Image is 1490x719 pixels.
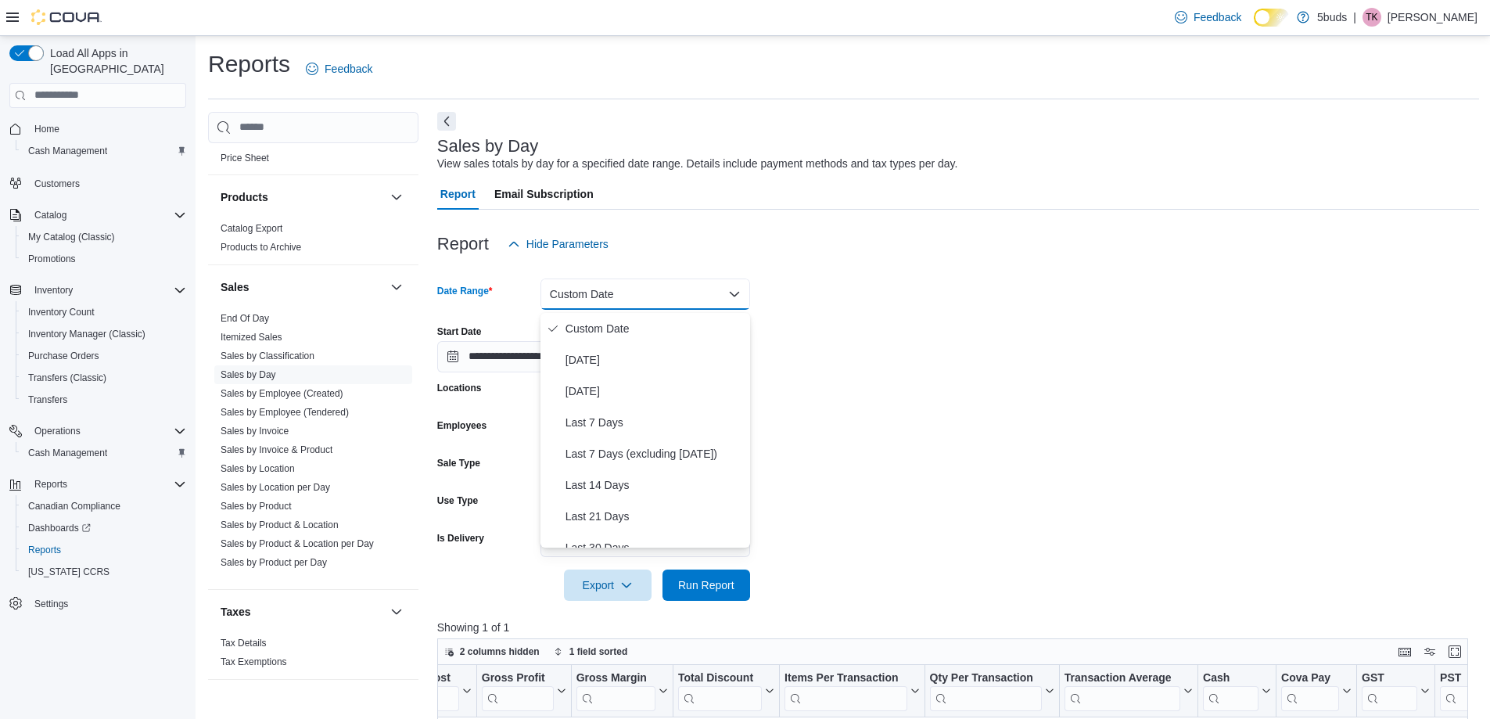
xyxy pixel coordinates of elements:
div: GST [1362,671,1417,686]
span: Transfers (Classic) [28,372,106,384]
a: End Of Day [221,313,269,324]
span: Last 21 Days [565,507,744,526]
a: Sales by Location per Day [221,482,330,493]
label: Date Range [437,285,493,297]
span: Purchase Orders [28,350,99,362]
div: Cova Pay [1281,671,1339,686]
button: Cash Management [16,442,192,464]
a: Settings [28,595,74,613]
span: Sales by Location per Day [221,481,330,494]
button: Inventory Count [16,301,192,323]
div: Gross Margin [576,671,655,711]
span: Settings [28,594,186,613]
span: Dashboards [28,522,91,534]
button: Gross Profit [482,671,566,711]
button: GST [1362,671,1430,711]
img: Cova [31,9,102,25]
span: Promotions [28,253,76,265]
a: Sales by Location [221,463,295,474]
div: GST [1362,671,1417,711]
span: Canadian Compliance [22,497,186,516]
span: Transfers [22,390,186,409]
span: Reports [22,541,186,559]
span: Sales by Invoice & Product [221,444,332,456]
span: Transfers [28,394,67,406]
span: Cash Management [22,444,186,462]
a: Promotions [22,250,82,268]
a: Sales by Employee (Created) [221,388,343,399]
button: Home [3,117,192,140]
h3: Report [437,235,489,253]
button: Gross Margin [576,671,667,711]
span: 1 field sorted [569,645,628,658]
span: Sales by Product & Location [221,519,339,531]
span: Sales by Classification [221,350,314,362]
a: Feedback [300,53,379,84]
div: Transaction Average [1065,671,1180,711]
button: Customers [3,171,192,194]
label: Locations [437,382,482,394]
span: Last 7 Days (excluding [DATE]) [565,444,744,463]
span: [US_STATE] CCRS [28,566,110,578]
span: Reports [28,544,61,556]
span: [DATE] [565,351,744,369]
span: Home [34,123,59,135]
div: Gross Margin [576,671,655,686]
a: Cash Management [22,142,113,160]
span: Promotions [22,250,186,268]
label: Use Type [437,494,478,507]
a: Purchase Orders [22,347,106,365]
input: Dark Mode [1254,9,1289,26]
span: Operations [34,425,81,437]
a: Price Sheet [221,153,269,164]
span: Last 14 Days [565,476,744,494]
button: Transfers (Classic) [16,367,192,389]
span: Customers [28,173,186,192]
span: Sales by Location [221,462,295,475]
button: Cash Management [16,140,192,162]
a: My Catalog (Classic) [22,228,121,246]
button: Cash [1203,671,1271,711]
div: Products [208,219,418,264]
button: Total Discount [678,671,774,711]
div: Pricing [208,149,418,174]
span: Email Subscription [494,178,594,210]
span: Sales by Product per Day [221,556,327,569]
button: Custom Date [540,279,750,310]
span: Catalog [34,209,66,221]
button: Products [221,189,384,205]
button: Reports [16,539,192,561]
div: Sales [208,309,418,589]
input: Press the down key to open a popover containing a calendar. [437,341,587,372]
span: Cash Management [22,142,186,160]
span: Inventory Manager (Classic) [22,325,186,343]
span: Reports [28,475,186,494]
h3: Sales [221,279,250,295]
div: Items Per Transaction [784,671,907,711]
label: Sale Type [437,457,480,469]
a: Sales by Product & Location per Day [221,538,374,549]
button: 2 columns hidden [438,642,546,661]
span: Hide Parameters [526,236,609,252]
a: Catalog Export [221,223,282,234]
button: [US_STATE] CCRS [16,561,192,583]
a: Dashboards [16,517,192,539]
span: Last 30 Days [565,538,744,557]
span: Cash Management [28,447,107,459]
a: Tax Exemptions [221,656,287,667]
div: Toni Kytwayhat [1363,8,1381,27]
h1: Reports [208,49,290,80]
div: Qty Per Transaction [929,671,1041,711]
div: Gross Profit [482,671,554,686]
button: Keyboard shortcuts [1395,642,1414,661]
span: Tax Details [221,637,267,649]
div: Total Discount [678,671,762,711]
span: Reports [34,478,67,491]
span: Home [28,119,186,138]
a: Itemized Sales [221,332,282,343]
a: Cash Management [22,444,113,462]
button: Taxes [387,602,406,621]
span: Sales by Product & Location per Day [221,537,374,550]
a: Sales by Product per Day [221,557,327,568]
